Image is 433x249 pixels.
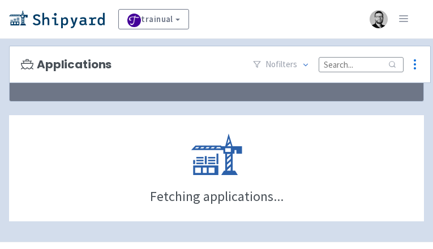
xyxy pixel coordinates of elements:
[9,10,105,28] img: Shipyard logo
[319,57,404,72] input: Search...
[150,190,284,203] div: Fetching applications...
[21,58,112,71] h3: Applications
[118,9,189,29] a: trainual
[265,58,297,71] span: No filter s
